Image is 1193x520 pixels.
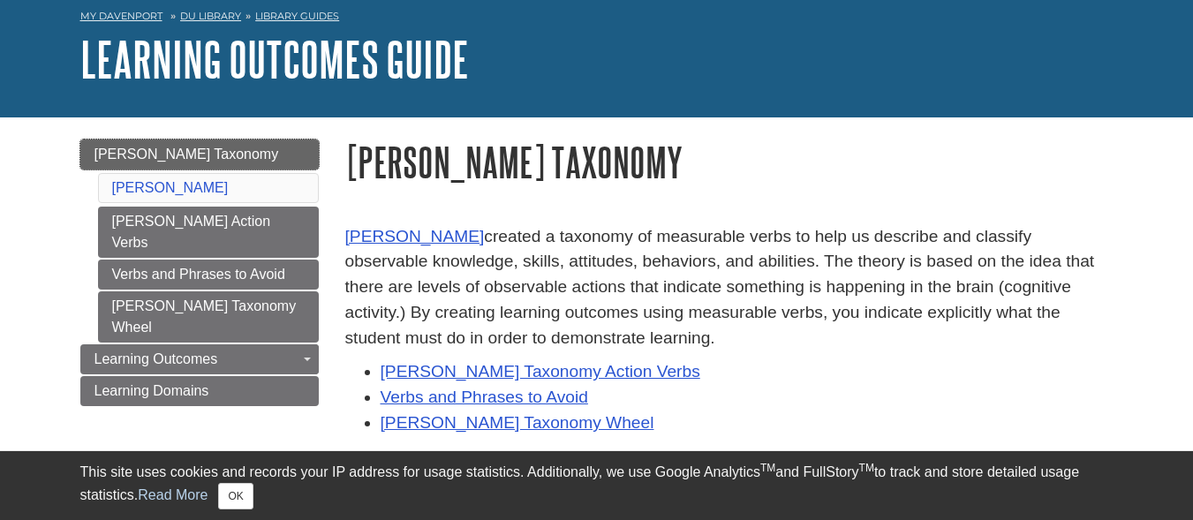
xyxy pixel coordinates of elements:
a: [PERSON_NAME] Taxonomy Wheel [98,291,319,343]
a: Learning Domains [80,376,319,406]
a: Library Guides [255,10,339,22]
a: Verbs and Phrases to Avoid [98,260,319,290]
a: [PERSON_NAME] Action Verbs [98,207,319,258]
a: [PERSON_NAME] [112,180,229,195]
h1: [PERSON_NAME] Taxonomy [345,139,1114,185]
a: DU Library [180,10,241,22]
sup: TM [760,462,775,474]
a: [PERSON_NAME] Taxonomy Wheel [381,413,654,432]
div: Guide Page Menu [80,139,319,406]
a: Learning Outcomes Guide [80,32,469,87]
a: Read More [138,487,208,502]
a: [PERSON_NAME] Taxonomy Action Verbs [381,362,700,381]
p: created a taxonomy of measurable verbs to help us describe and classify observable knowledge, ski... [345,224,1114,351]
span: Learning Outcomes [94,351,218,366]
span: [PERSON_NAME] Taxonomy [94,147,279,162]
div: This site uses cookies and records your IP address for usage statistics. Additionally, we use Goo... [80,462,1114,509]
nav: breadcrumb [80,4,1114,33]
a: [PERSON_NAME] Taxonomy [80,139,319,170]
sup: TM [859,462,874,474]
a: Learning Outcomes [80,344,319,374]
a: [PERSON_NAME] [345,227,485,245]
button: Close [218,483,253,509]
a: My Davenport [80,9,162,24]
span: Learning Domains [94,383,209,398]
a: Verbs and Phrases to Avoid [381,388,588,406]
